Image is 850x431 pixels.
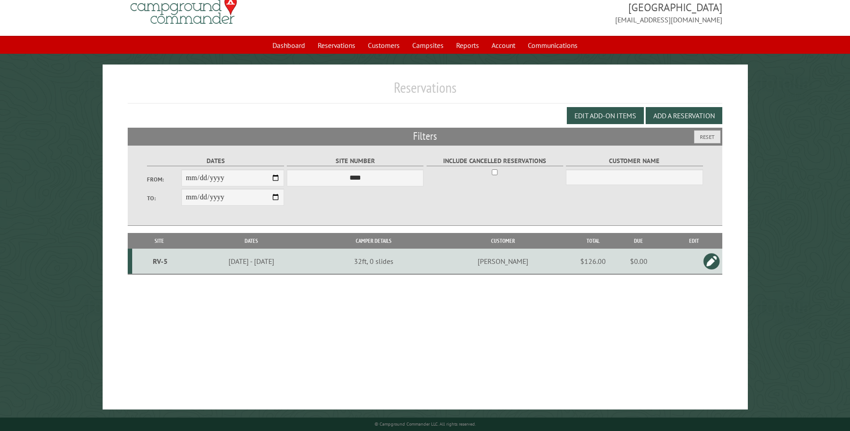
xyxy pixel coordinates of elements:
[187,257,315,266] div: [DATE] - [DATE]
[362,37,405,54] a: Customers
[287,156,423,166] label: Site Number
[317,233,431,249] th: Camper Details
[431,249,575,274] td: [PERSON_NAME]
[427,156,563,166] label: Include Cancelled Reservations
[611,249,666,274] td: $0.00
[575,249,611,274] td: $126.00
[611,233,666,249] th: Due
[147,156,284,166] label: Dates
[136,257,184,266] div: RV-5
[522,37,583,54] a: Communications
[312,37,361,54] a: Reservations
[567,107,644,124] button: Edit Add-on Items
[128,128,722,145] h2: Filters
[646,107,722,124] button: Add a Reservation
[451,37,484,54] a: Reports
[694,130,721,143] button: Reset
[566,156,703,166] label: Customer Name
[147,175,181,184] label: From:
[407,37,449,54] a: Campsites
[431,233,575,249] th: Customer
[486,37,521,54] a: Account
[132,233,186,249] th: Site
[147,194,181,203] label: To:
[317,249,431,274] td: 32ft, 0 slides
[267,37,311,54] a: Dashboard
[666,233,722,249] th: Edit
[186,233,317,249] th: Dates
[128,79,722,103] h1: Reservations
[575,233,611,249] th: Total
[375,421,476,427] small: © Campground Commander LLC. All rights reserved.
